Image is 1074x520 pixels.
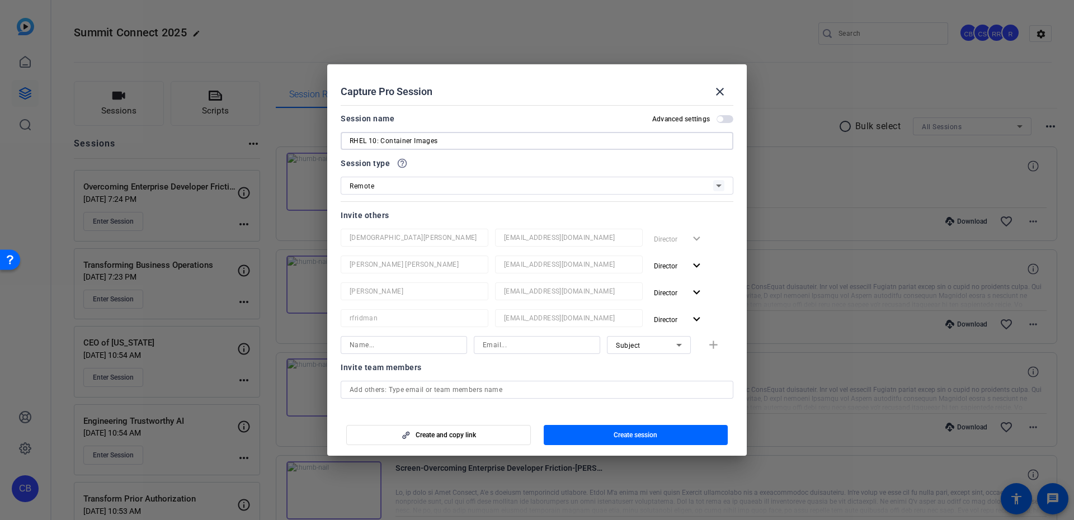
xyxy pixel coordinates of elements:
input: Name... [350,338,458,352]
input: Enter Session Name [350,134,724,148]
mat-icon: expand_more [690,313,704,327]
button: Director [649,256,708,276]
input: Name... [350,311,479,325]
mat-icon: expand_more [690,286,704,300]
button: Director [649,282,708,302]
input: Email... [504,258,634,271]
input: Name... [350,258,479,271]
input: Email... [504,231,634,244]
div: Capture Pro Session [341,78,733,105]
span: Subject [616,342,640,349]
input: Name... [350,285,479,298]
mat-icon: close [713,85,727,98]
input: Email... [483,338,591,352]
span: Remote [350,182,374,190]
span: Create session [614,431,657,439]
input: Name... [350,231,479,244]
span: Session type [341,157,390,170]
mat-icon: help_outline [397,158,408,169]
div: Session name [341,112,394,125]
span: Director [654,316,677,324]
input: Email... [504,311,634,325]
mat-icon: expand_more [690,259,704,273]
button: Director [649,309,708,329]
input: Add others: Type email or team members name [350,383,724,396]
span: Director [654,289,677,297]
h2: Advanced settings [652,115,710,124]
span: Create and copy link [416,431,476,439]
button: Create session [544,425,728,445]
button: Create and copy link [346,425,531,445]
div: Invite team members [341,361,733,374]
input: Email... [504,285,634,298]
div: Invite others [341,209,733,222]
span: Director [654,262,677,270]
